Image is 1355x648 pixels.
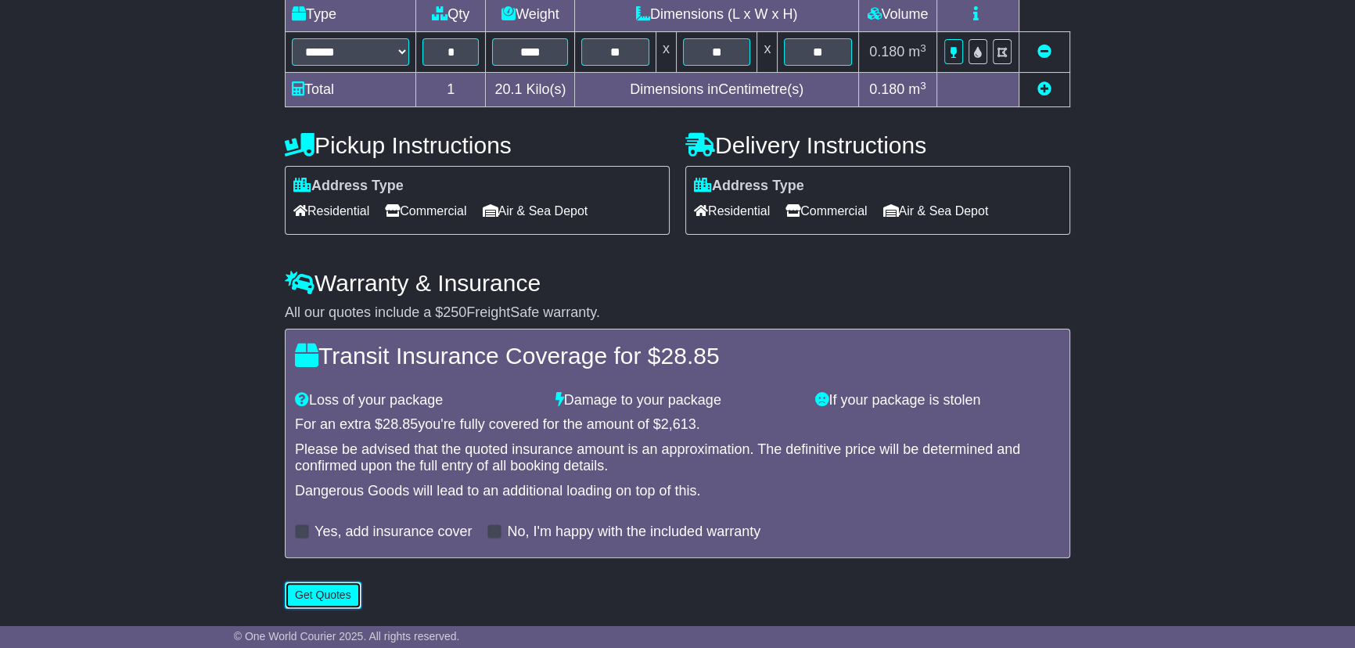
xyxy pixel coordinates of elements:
[385,199,466,223] span: Commercial
[285,304,1070,322] div: All our quotes include a $ FreightSafe warranty.
[656,32,676,73] td: x
[883,199,989,223] span: Air & Sea Depot
[694,199,770,223] span: Residential
[685,132,1070,158] h4: Delivery Instructions
[314,524,472,541] label: Yes, add insurance cover
[295,416,1060,434] div: For an extra $ you're fully covered for the amount of $ .
[694,178,804,195] label: Address Type
[234,630,460,643] span: © One World Courier 2025. All rights reserved.
[383,416,418,432] span: 28.85
[443,304,466,320] span: 250
[293,178,404,195] label: Address Type
[920,80,926,92] sup: 3
[660,343,719,369] span: 28.85
[661,416,696,432] span: 2,613
[285,581,361,609] button: Get Quotes
[757,32,778,73] td: x
[807,392,1068,409] div: If your package is stolen
[295,483,1060,500] div: Dangerous Goods will lead to an additional loading on top of this.
[1037,81,1051,97] a: Add new item
[507,524,760,541] label: No, I'm happy with the included warranty
[285,132,670,158] h4: Pickup Instructions
[287,392,548,409] div: Loss of your package
[483,199,588,223] span: Air & Sea Depot
[295,343,1060,369] h4: Transit Insurance Coverage for $
[908,44,926,59] span: m
[295,441,1060,475] div: Please be advised that the quoted insurance amount is an approximation. The definitive price will...
[548,392,808,409] div: Damage to your package
[920,42,926,54] sup: 3
[869,44,904,59] span: 0.180
[1037,44,1051,59] a: Remove this item
[416,73,486,107] td: 1
[293,199,369,223] span: Residential
[869,81,904,97] span: 0.180
[286,73,416,107] td: Total
[486,73,575,107] td: Kilo(s)
[285,270,1070,296] h4: Warranty & Insurance
[494,81,522,97] span: 20.1
[785,199,867,223] span: Commercial
[575,73,859,107] td: Dimensions in Centimetre(s)
[908,81,926,97] span: m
